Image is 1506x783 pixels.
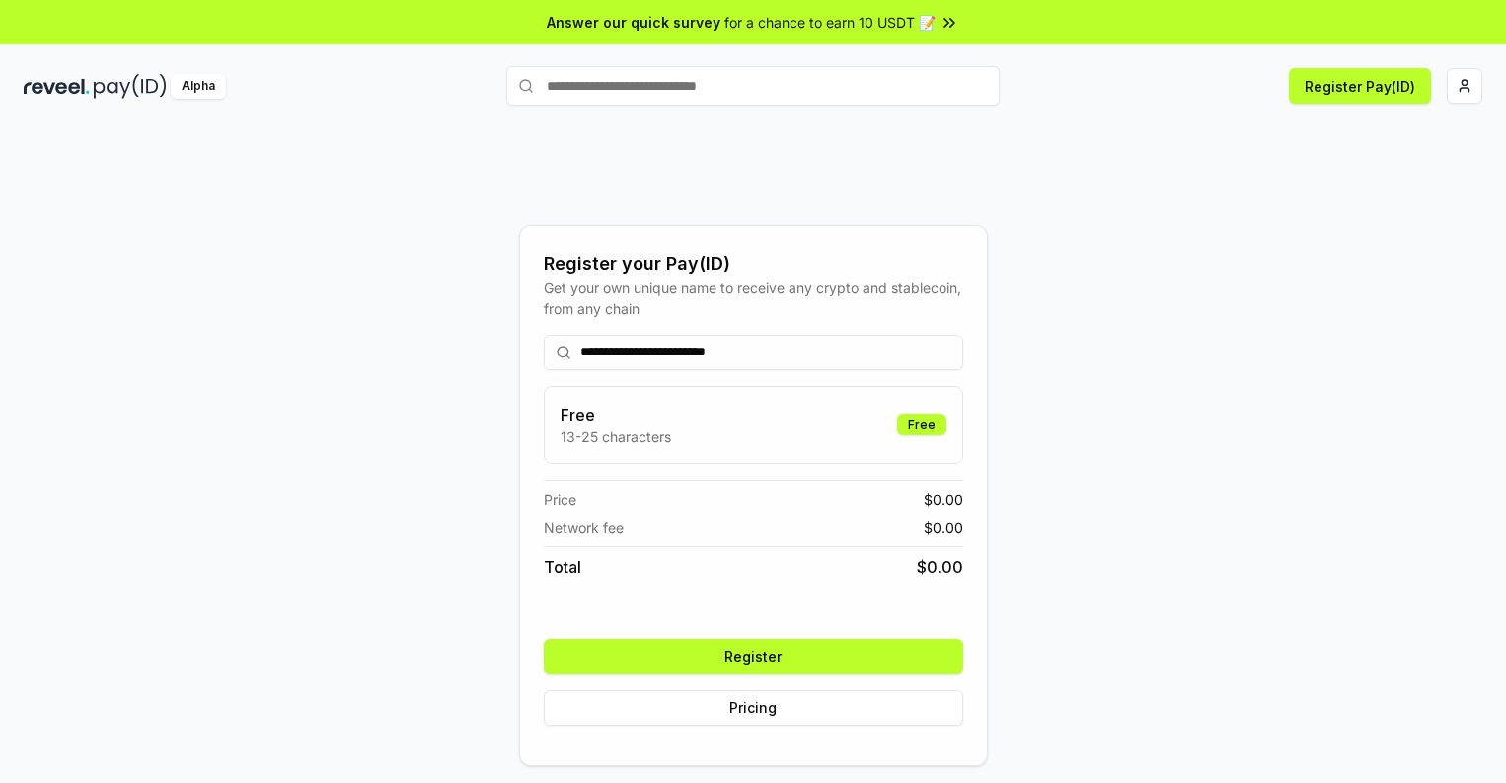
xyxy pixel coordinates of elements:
[544,250,963,277] div: Register your Pay(ID)
[94,74,167,99] img: pay_id
[724,12,936,33] span: for a chance to earn 10 USDT 📝
[547,12,720,33] span: Answer our quick survey
[897,414,946,435] div: Free
[917,555,963,579] span: $ 0.00
[924,517,963,538] span: $ 0.00
[544,489,576,509] span: Price
[544,555,581,579] span: Total
[561,427,671,447] p: 13-25 characters
[24,74,90,99] img: reveel_dark
[544,690,963,726] button: Pricing
[544,517,624,538] span: Network fee
[544,277,963,319] div: Get your own unique name to receive any crypto and stablecoin, from any chain
[924,489,963,509] span: $ 0.00
[544,639,963,674] button: Register
[561,403,671,427] h3: Free
[171,74,226,99] div: Alpha
[1289,68,1431,104] button: Register Pay(ID)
